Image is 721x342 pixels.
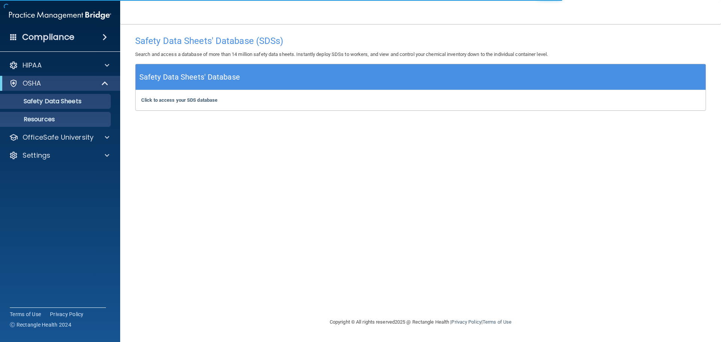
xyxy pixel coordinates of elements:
a: Privacy Policy [50,310,84,318]
img: PMB logo [9,8,111,23]
p: HIPAA [23,61,42,70]
h4: Safety Data Sheets' Database (SDSs) [135,36,706,46]
p: Resources [5,116,107,123]
p: Search and access a database of more than 14 million safety data sheets. Instantly deploy SDSs to... [135,50,706,59]
h5: Safety Data Sheets' Database [139,71,240,84]
p: Safety Data Sheets [5,98,107,105]
p: OSHA [23,79,41,88]
h4: Compliance [22,32,74,42]
a: Privacy Policy [451,319,481,325]
a: Click to access your SDS database [141,97,217,103]
a: OfficeSafe University [9,133,109,142]
a: OSHA [9,79,109,88]
a: Terms of Use [10,310,41,318]
p: OfficeSafe University [23,133,94,142]
span: Ⓒ Rectangle Health 2024 [10,321,71,328]
a: Terms of Use [483,319,511,325]
a: HIPAA [9,61,109,70]
a: Settings [9,151,109,160]
p: Settings [23,151,50,160]
div: Copyright © All rights reserved 2025 @ Rectangle Health | | [284,310,558,334]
